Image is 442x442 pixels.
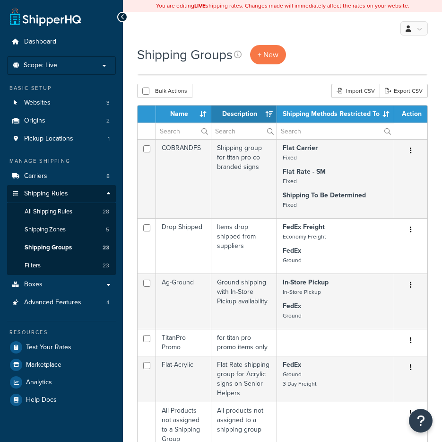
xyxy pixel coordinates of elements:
li: Origins [7,112,116,130]
div: Manage Shipping [7,157,116,165]
h1: Shipping Groups [137,45,233,64]
b: LIVE [194,1,206,10]
span: Scope: Live [24,62,57,70]
span: 8 [106,172,110,180]
li: Carriers [7,168,116,185]
a: Shipping Zones 5 [7,221,116,239]
a: Marketplace [7,356,116,373]
span: Shipping Rules [24,190,68,198]
button: Open Resource Center [409,409,433,433]
span: Shipping Groups [25,244,72,252]
li: Shipping Zones [7,221,116,239]
strong: FedEx [283,360,301,370]
li: Pickup Locations [7,130,116,148]
a: Test Your Rates [7,339,116,356]
span: Marketplace [26,361,61,369]
th: Name: activate to sort column ascending [156,106,211,123]
span: Shipping Zones [25,226,66,234]
td: Flat Rate shipping group for Acrylic signs on Senior Helpers [211,356,277,402]
small: In-Store Pickup [283,288,321,296]
span: Carriers [24,172,47,180]
input: Search [277,123,394,139]
span: 28 [103,208,109,216]
strong: FedEx [283,246,301,256]
span: 23 [103,262,109,270]
a: Websites 3 [7,94,116,112]
strong: Flat Carrier [283,143,318,153]
a: Filters 23 [7,257,116,274]
td: Ground shipping with In-Store Pickup availability [211,274,277,329]
td: TitanPro Promo [156,329,211,356]
td: for titan pro promo items only [211,329,277,356]
a: ShipperHQ Home [10,7,81,26]
strong: FedEx [283,301,301,311]
a: Origins 2 [7,112,116,130]
a: Analytics [7,374,116,391]
small: Ground [283,311,302,320]
strong: Shipping To Be Determined [283,190,366,200]
small: Fixed [283,201,297,209]
a: Pickup Locations 1 [7,130,116,148]
a: + New [250,45,286,64]
small: Economy Freight [283,232,326,241]
li: Websites [7,94,116,112]
td: Drop Shipped [156,218,211,274]
a: Shipping Groups 23 [7,239,116,256]
span: 5 [106,226,109,234]
div: Resources [7,328,116,336]
td: Flat-Acrylic [156,356,211,402]
input: Search [156,123,211,139]
small: Ground 3 Day Freight [283,370,316,388]
a: All Shipping Rules 28 [7,203,116,221]
td: COBRANDFS [156,139,211,218]
strong: In-Store Pickup [283,277,329,287]
a: Shipping Rules [7,185,116,203]
th: Shipping Methods Restricted To: activate to sort column ascending [277,106,394,123]
span: Websites [24,99,51,107]
span: Test Your Rates [26,344,71,352]
th: Description: activate to sort column ascending [211,106,277,123]
strong: FedEx Freight [283,222,325,232]
a: Carriers 8 [7,168,116,185]
a: Boxes [7,276,116,293]
span: All Shipping Rules [25,208,72,216]
span: Analytics [26,379,52,387]
li: All Shipping Rules [7,203,116,221]
span: Pickup Locations [24,135,73,143]
div: Basic Setup [7,84,116,92]
a: Advanced Features 4 [7,294,116,311]
span: Boxes [24,281,43,289]
span: 1 [108,135,110,143]
td: Shipping group for titan pro co branded signs [211,139,277,218]
span: + New [258,49,278,60]
strong: Flat Rate - SM [283,167,326,177]
span: 4 [106,299,110,307]
li: Shipping Rules [7,185,116,275]
td: Ag-Ground [156,274,211,329]
span: Advanced Features [24,299,81,307]
a: Help Docs [7,391,116,408]
span: 2 [106,117,110,125]
input: Search [211,123,277,139]
small: Fixed [283,153,297,162]
small: Ground [283,256,302,265]
span: 3 [106,99,110,107]
td: Items drop shipped from suppliers [211,218,277,274]
li: Filters [7,257,116,274]
button: Bulk Actions [137,84,192,98]
span: 23 [103,244,109,252]
li: Shipping Groups [7,239,116,256]
span: Help Docs [26,396,57,404]
span: Filters [25,262,41,270]
a: Dashboard [7,33,116,51]
small: Fixed [283,177,297,186]
a: Export CSV [380,84,428,98]
div: Import CSV [331,84,380,98]
span: Origins [24,117,45,125]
